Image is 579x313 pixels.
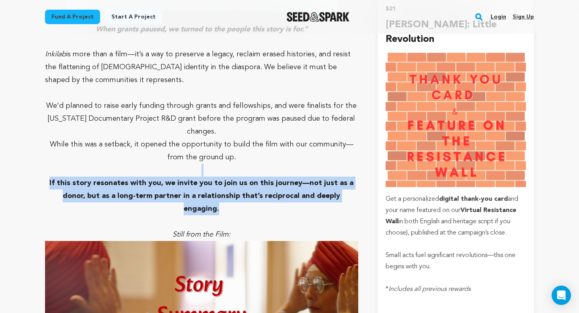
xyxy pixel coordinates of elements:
p: We’d planned to raise early funding through grants and fellowships, and were finalists for the [U... [45,99,358,138]
span: While this was a setback, it opened the opportunity to build the film with our community—from the... [50,141,353,161]
em: Still from the Film: [172,231,230,238]
em: Inkilab [45,51,66,58]
a: Login [491,10,506,23]
a: Sign up [513,10,534,23]
a: Start a project [105,10,162,24]
a: Fund a project [45,10,100,24]
p: is more than a film—it’s a way to preserve a legacy, reclaim erased histories, and resist the fla... [45,48,358,86]
img: incentive [386,47,526,187]
p: Get a personalized and your name featured on our in both English and heritage script if you choos... [386,194,526,239]
div: Open Intercom Messenger [552,286,571,305]
img: Seed&Spark Logo Dark Mode [287,12,350,22]
p: Small acts fuel significant revolutions—this one begins with you. [386,250,526,272]
em: Includes all previous rewards [388,286,471,292]
strong: digital thank-you card [439,196,508,202]
a: Seed&Spark Homepage [287,12,350,22]
strong: If this story resonates with you, we invite you to join us on this journey—not just as a donor, b... [49,179,353,212]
